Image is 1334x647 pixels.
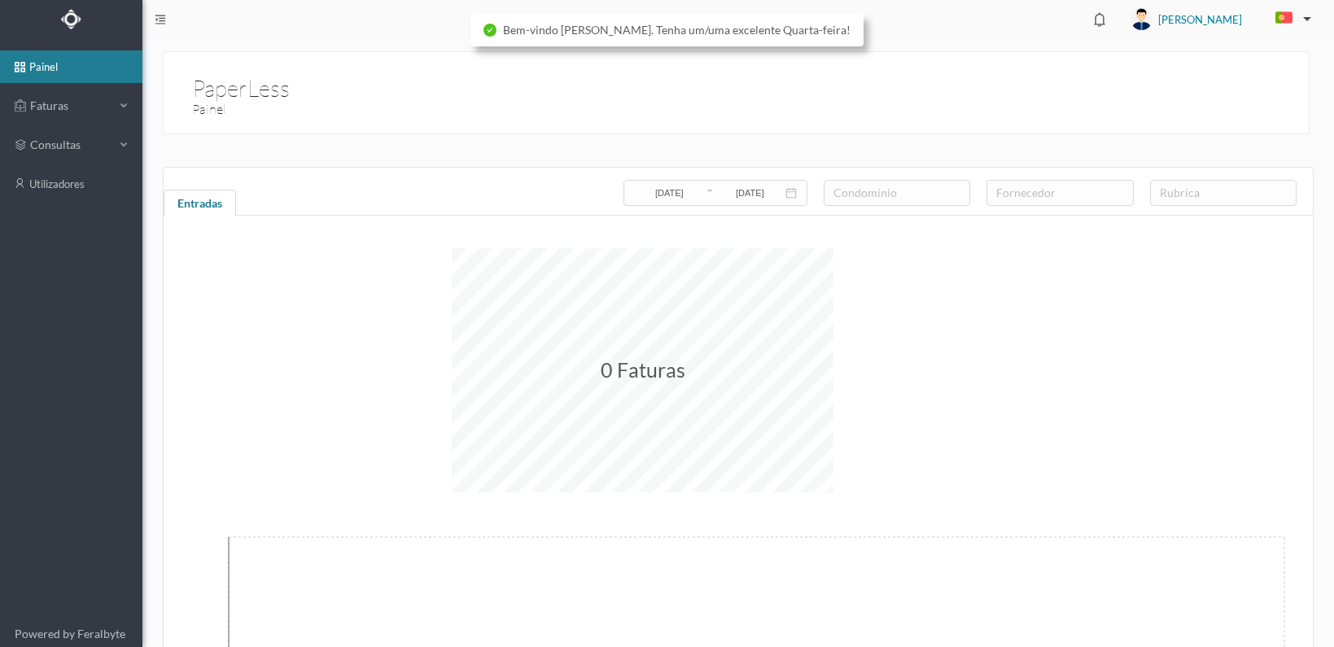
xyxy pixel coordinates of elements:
h3: Painel [192,99,745,120]
span: 0 Faturas [601,357,685,382]
i: icon: check-circle [483,24,496,37]
div: condomínio [833,185,953,201]
span: Faturas [26,98,116,114]
img: Logo [61,9,81,29]
i: icon: calendar [785,187,797,199]
button: PT [1262,6,1318,32]
div: rubrica [1160,185,1279,201]
span: consultas [30,137,112,153]
div: Entradas [164,190,236,222]
h1: PaperLess [192,71,290,77]
i: icon: menu-fold [155,14,166,25]
input: Data inicial [633,184,706,202]
div: fornecedor [996,185,1116,201]
span: Bem-vindo [PERSON_NAME]. Tenha um/uma excelente Quarta-feira! [503,23,851,37]
i: icon: bell [1089,9,1110,30]
img: user_titan3.af2715ee.jpg [1131,8,1152,30]
input: Data final [714,184,786,202]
